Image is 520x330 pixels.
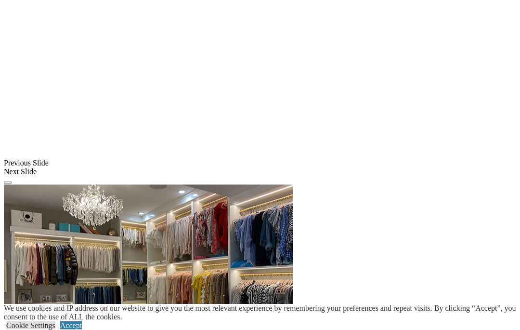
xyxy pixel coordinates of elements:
[6,321,55,330] a: Cookie Settings
[4,181,12,184] button: Click here to pause slide show
[60,321,82,330] a: Accept
[4,159,516,167] div: Previous Slide
[4,167,516,176] div: Next Slide
[4,304,520,321] div: We use cookies and IP address on our website to give you the most relevant experience by remember...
